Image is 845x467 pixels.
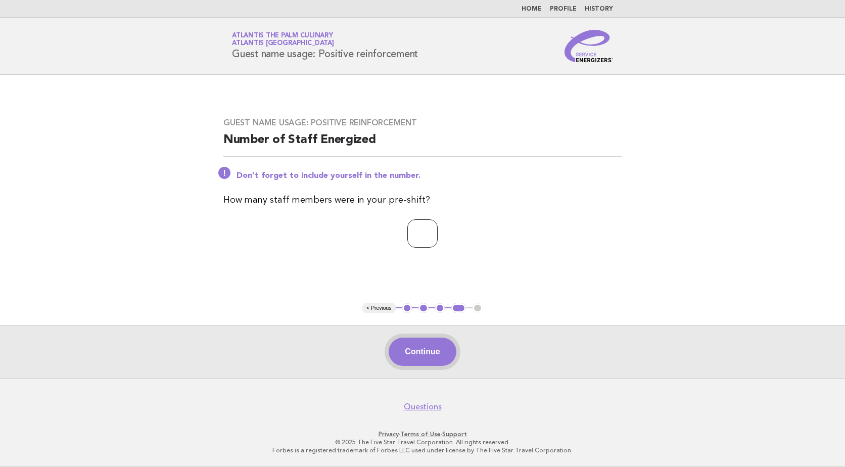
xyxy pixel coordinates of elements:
p: · · [113,430,732,438]
button: 4 [451,303,466,313]
button: 1 [402,303,412,313]
a: Atlantis The Palm CulinaryAtlantis [GEOGRAPHIC_DATA] [232,32,334,46]
p: Don't forget to include yourself in the number. [237,171,622,181]
p: Forbes is a registered trademark of Forbes LLC used under license by The Five Star Travel Corpora... [113,446,732,454]
a: Support [442,431,467,438]
img: Service Energizers [565,30,613,62]
p: © 2025 The Five Star Travel Corporation. All rights reserved. [113,438,732,446]
button: 2 [418,303,429,313]
button: < Previous [362,303,395,313]
h3: Guest name usage: Positive reinforcement [223,118,622,128]
a: Privacy [379,431,399,438]
button: 3 [435,303,445,313]
a: Profile [550,6,577,12]
a: Home [522,6,542,12]
span: Atlantis [GEOGRAPHIC_DATA] [232,40,334,47]
p: How many staff members were in your pre-shift? [223,193,622,207]
a: Questions [404,402,442,412]
h1: Guest name usage: Positive reinforcement [232,33,418,59]
a: History [585,6,613,12]
button: Continue [389,338,456,366]
h2: Number of Staff Energized [223,132,622,157]
a: Terms of Use [400,431,441,438]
